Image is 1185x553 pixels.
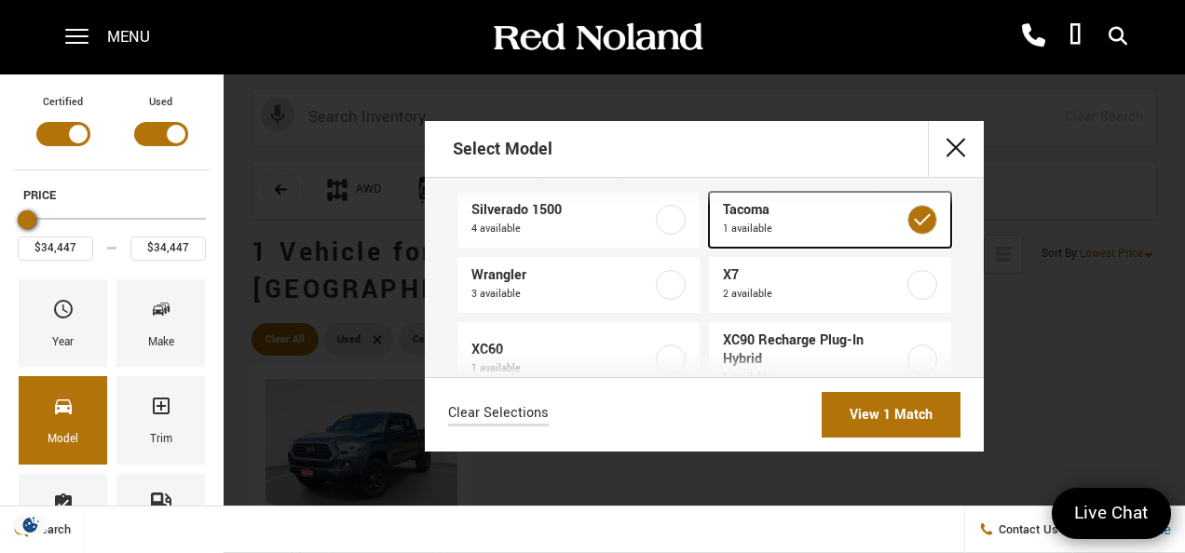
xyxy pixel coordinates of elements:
[471,285,654,303] span: 3 available
[1065,501,1158,526] span: Live Chat
[709,257,951,313] a: X72 available
[723,266,906,285] span: X7
[52,332,74,353] div: Year
[453,123,552,175] h2: Select Model
[471,220,654,238] span: 4 available
[43,93,83,112] label: Certified
[23,187,200,204] h5: Price
[471,341,654,359] span: XC60
[1052,488,1171,539] a: Live Chat
[150,488,172,527] span: Fueltype
[471,266,654,285] span: Wrangler
[52,293,75,332] span: Year
[116,279,205,367] div: MakeMake
[148,332,174,353] div: Make
[150,429,172,450] div: Trim
[48,429,78,450] div: Model
[709,192,951,248] a: Tacoma1 available
[19,279,107,367] div: YearYear
[457,192,700,248] a: Silverado 15004 available
[149,93,172,112] label: Used
[130,236,206,261] input: Maximum
[723,285,906,303] span: 2 available
[490,21,704,54] img: Red Noland Auto Group
[994,521,1058,538] span: Contact Us
[723,369,906,387] span: 1 available
[18,236,93,261] input: Minimum
[822,392,960,438] a: View 1 Match
[116,376,205,464] div: TrimTrim
[709,322,951,397] a: XC90 Recharge Plug-In Hybrid1 available
[14,93,210,169] div: Filter by Vehicle Type
[18,204,206,261] div: Price
[150,390,172,429] span: Trim
[448,404,549,426] a: Clear Selections
[457,257,700,313] a: Wrangler3 available
[457,322,700,397] a: XC601 available
[723,220,906,238] span: 1 available
[928,121,984,177] button: close
[19,376,107,464] div: ModelModel
[9,515,52,534] img: Opt-Out Icon
[723,201,906,220] span: Tacoma
[150,293,172,332] span: Make
[471,359,654,378] span: 1 available
[18,210,36,229] div: Maximum Price
[52,488,75,527] span: Features
[52,390,75,429] span: Model
[471,201,654,220] span: Silverado 1500
[9,515,52,534] section: Click to Open Cookie Consent Modal
[723,331,906,369] span: XC90 Recharge Plug-In Hybrid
